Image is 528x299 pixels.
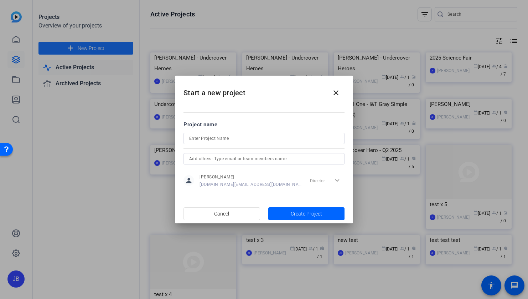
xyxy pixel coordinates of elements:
input: Enter Project Name [189,134,339,143]
div: Project name [183,121,345,128]
button: Create Project [268,207,345,220]
input: Add others: Type email or team members name [189,154,339,163]
mat-icon: close [332,88,340,97]
button: Cancel [183,207,260,220]
span: Cancel [214,207,229,221]
span: [DOMAIN_NAME][EMAIL_ADDRESS][DOMAIN_NAME] [200,182,302,187]
h2: Start a new project [175,76,353,105]
span: [PERSON_NAME] [200,174,302,180]
span: Create Project [291,210,322,218]
mat-icon: person [183,175,194,186]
